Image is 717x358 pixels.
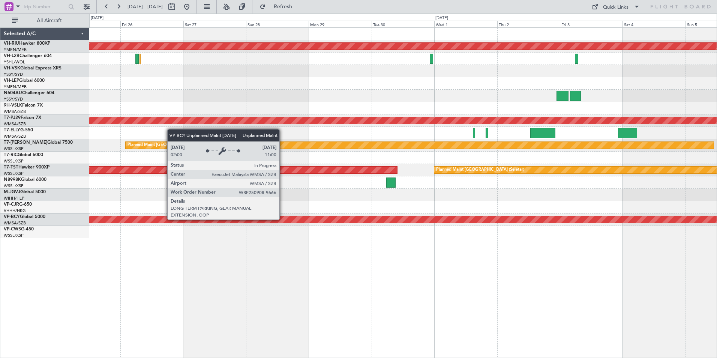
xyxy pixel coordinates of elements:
[4,103,43,108] a: 9H-VSLKFalcon 7X
[603,4,628,11] div: Quick Links
[4,215,45,219] a: VP-BCYGlobal 5000
[267,4,299,9] span: Refresh
[91,15,103,21] div: [DATE]
[4,146,24,152] a: WSSL/XSP
[4,153,18,157] span: T7-RIC
[4,41,19,46] span: VH-RIU
[4,227,21,232] span: VP-CWS
[4,78,45,83] a: VH-LEPGlobal 6000
[4,78,19,83] span: VH-LEP
[4,121,26,127] a: WMSA/SZB
[4,109,26,114] a: WMSA/SZB
[4,54,19,58] span: VH-L2B
[4,96,23,102] a: YSSY/SYD
[120,21,183,27] div: Fri 26
[4,177,46,182] a: N8998KGlobal 6000
[4,171,24,176] a: WSSL/XSP
[4,47,27,53] a: YMEN/MEB
[4,128,20,132] span: T7-ELLY
[4,140,47,145] span: T7-[PERSON_NAME]
[4,116,41,120] a: T7-PJ29Falcon 7X
[4,202,19,207] span: VP-CJR
[4,91,54,95] a: N604AUChallenger 604
[4,66,61,71] a: VH-VSKGlobal Express XRS
[127,140,216,151] div: Planned Maint [GEOGRAPHIC_DATA] (Seletar)
[588,1,643,13] button: Quick Links
[4,215,20,219] span: VP-BCY
[434,21,497,27] div: Wed 1
[4,165,49,170] a: T7-TSTHawker 900XP
[309,21,371,27] div: Mon 29
[4,134,26,139] a: WMSA/SZB
[4,202,32,207] a: VP-CJRG-650
[4,227,34,232] a: VP-CWSG-450
[4,103,22,108] span: 9H-VSLK
[435,15,448,21] div: [DATE]
[256,1,301,13] button: Refresh
[4,233,24,238] a: WSSL/XSP
[4,165,18,170] span: T7-TST
[183,21,246,27] div: Sat 27
[372,21,434,27] div: Tue 30
[497,21,560,27] div: Thu 2
[127,3,163,10] span: [DATE] - [DATE]
[622,21,685,27] div: Sat 4
[4,84,27,90] a: YMEN/MEB
[246,21,309,27] div: Sun 28
[4,59,25,65] a: YSHL/WOL
[4,190,20,194] span: M-JGVJ
[4,54,52,58] a: VH-L2BChallenger 604
[4,153,43,157] a: T7-RICGlobal 6000
[4,208,26,214] a: VHHH/HKG
[560,21,622,27] div: Fri 3
[23,1,66,12] input: Trip Number
[4,220,26,226] a: WMSA/SZB
[4,158,24,164] a: WSSL/XSP
[4,190,46,194] a: M-JGVJGlobal 5000
[4,116,21,120] span: T7-PJ29
[4,66,20,71] span: VH-VSK
[436,164,524,176] div: Planned Maint [GEOGRAPHIC_DATA] (Seletar)
[4,128,33,132] a: T7-ELLYG-550
[4,41,50,46] a: VH-RIUHawker 800XP
[4,140,73,145] a: T7-[PERSON_NAME]Global 7500
[4,183,24,189] a: WSSL/XSP
[4,196,24,201] a: WIHH/HLP
[19,18,79,23] span: All Aircraft
[4,91,22,95] span: N604AU
[8,15,81,27] button: All Aircraft
[4,177,21,182] span: N8998K
[4,72,23,77] a: YSSY/SYD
